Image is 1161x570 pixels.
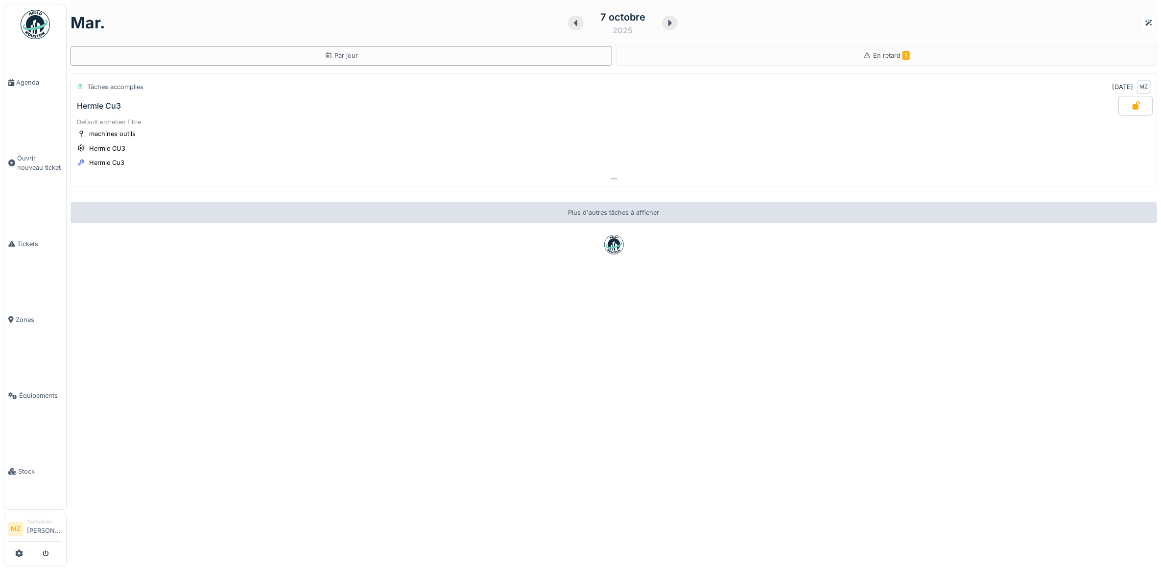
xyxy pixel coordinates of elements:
span: Zones [16,315,62,324]
div: Hermle CU3 [89,144,125,153]
span: Ouvrir nouveau ticket [17,154,62,172]
img: Badge_color-CXgf-gQk.svg [21,10,50,39]
a: Zones [4,282,66,358]
span: Équipements [19,391,62,400]
a: Tickets [4,206,66,282]
span: En retard [873,52,910,59]
a: Équipements [4,358,66,433]
div: Default entretien filtre [77,117,1151,127]
a: MZ Technicien[PERSON_NAME] [8,518,62,542]
div: 2025 [613,24,633,36]
div: MZ [1137,80,1151,94]
div: 7 octobre [600,10,645,24]
span: Stock [18,467,62,476]
span: Agenda [16,78,62,87]
div: Tâches accomplies [87,82,143,91]
li: MZ [8,522,23,536]
img: badge-BVDL4wpA.svg [604,235,624,254]
a: Stock [4,433,66,509]
div: Hermle Cu3 [89,158,124,167]
span: Tickets [17,239,62,249]
div: Hermle Cu3 [77,101,121,111]
a: Agenda [4,45,66,120]
span: 5 [902,51,910,60]
h1: mar. [71,14,105,32]
div: Plus d'autres tâches à afficher [71,202,1157,223]
div: [DATE] [1112,82,1133,91]
div: machines outils [89,129,136,138]
a: Ouvrir nouveau ticket [4,120,66,205]
div: Technicien [27,518,62,525]
div: Par jour [325,51,358,60]
li: [PERSON_NAME] [27,518,62,539]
